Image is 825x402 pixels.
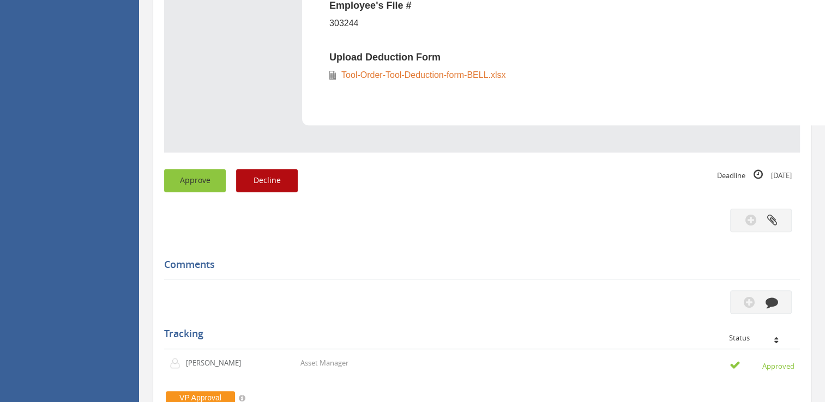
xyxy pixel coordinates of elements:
[164,169,226,192] button: Approve
[164,328,792,339] h5: Tracking
[717,169,792,181] small: Deadline [DATE]
[170,358,186,369] img: user-icon.png
[730,360,794,371] small: Approved
[164,259,792,270] h5: Comments
[336,70,505,80] a: Tool-Order-Tool-Deduction-form-BELL.xlsx
[729,334,792,342] div: Status
[329,52,441,63] strong: Upload Deduction Form
[236,169,298,192] button: Decline
[186,358,249,368] p: [PERSON_NAME]
[300,358,348,368] p: Asset Manager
